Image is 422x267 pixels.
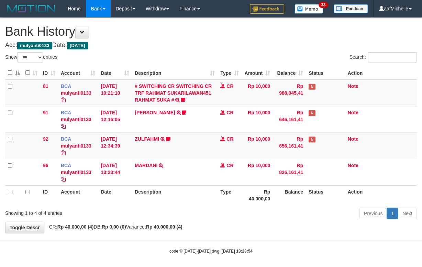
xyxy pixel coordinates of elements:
th: Action [345,185,417,205]
th: Status [306,66,345,80]
td: Rp 10,000 [242,106,273,132]
strong: Rp 0,00 (0) [102,224,126,230]
span: CR [226,110,233,115]
img: MOTION_logo.png [5,3,57,14]
a: Toggle Descr [5,222,44,233]
a: ZULFAHMI [135,136,159,142]
td: [DATE] 10:21:10 [98,80,132,106]
a: Note [348,136,358,142]
span: Has Note [309,137,315,142]
td: Rp 10,000 [242,80,273,106]
span: CR [226,163,233,168]
td: Rp 826,161,41 [273,159,306,185]
th: Amount: activate to sort column ascending [242,66,273,80]
div: Showing 1 to 4 of 4 entries [5,207,171,217]
a: Copy mulyanti0133 to clipboard [61,176,66,182]
td: Rp 988,045,41 [273,80,306,106]
a: Copy mulyanti0133 to clipboard [61,150,66,155]
a: Copy mulyanti0133 to clipboard [61,124,66,129]
th: Account: activate to sort column ascending [58,66,98,80]
th: : activate to sort column descending [5,66,23,80]
th: ID [40,185,58,205]
td: Rp 656,161,41 [273,132,306,159]
span: Has Note [309,84,315,90]
a: Note [348,163,358,168]
img: Feedback.jpg [250,4,284,14]
th: : activate to sort column ascending [23,66,40,80]
td: Rp 646,161,41 [273,106,306,132]
a: Note [348,83,358,89]
th: Date [98,185,132,205]
span: [DATE] [67,42,88,49]
th: Description: activate to sort column ascending [132,66,218,80]
th: Status [306,185,345,205]
span: BCA [61,136,71,142]
span: 33 [319,2,328,8]
th: Account [58,185,98,205]
th: Balance [273,185,306,205]
span: CR [226,83,233,89]
img: panduan.png [334,4,368,13]
th: Type [218,185,242,205]
span: BCA [61,163,71,168]
span: BCA [61,83,71,89]
a: Copy mulyanti0133 to clipboard [61,97,66,103]
span: CR [226,136,233,142]
span: Has Note [309,110,315,116]
span: 91 [43,110,48,115]
a: Next [398,208,417,219]
h4: Acc: Date: [5,42,417,49]
th: Action [345,66,417,80]
span: 81 [43,83,48,89]
th: Balance: activate to sort column ascending [273,66,306,80]
small: code © [DATE]-[DATE] dwg | [169,249,253,254]
strong: Rp 40.000,00 (4) [57,224,94,230]
strong: Rp 40.000,00 (4) [146,224,182,230]
th: Date: activate to sort column ascending [98,66,132,80]
td: Rp 10,000 [242,132,273,159]
a: mulyanti0133 [61,170,91,175]
a: 1 [387,208,398,219]
th: ID: activate to sort column ascending [40,66,58,80]
td: Rp 10,000 [242,159,273,185]
a: Previous [359,208,387,219]
label: Search: [349,52,417,62]
span: CR: DB: Variance: [46,224,182,230]
td: [DATE] 12:34:39 [98,132,132,159]
a: mulyanti0133 [61,90,91,96]
label: Show entries [5,52,57,62]
span: 96 [43,163,48,168]
a: MARDANI [135,163,157,168]
td: [DATE] 12:16:05 [98,106,132,132]
a: # SWITCHING CR SWITCHING CR TRF RAHMAT SUKARILAWAN451 RAHMAT SUKA # [135,83,212,103]
span: mulyanti0133 [17,42,52,49]
a: [PERSON_NAME] [135,110,175,115]
a: mulyanti0133 [61,143,91,149]
th: Type: activate to sort column ascending [218,66,242,80]
select: Showentries [17,52,43,62]
strong: [DATE] 13:23:54 [222,249,253,254]
span: BCA [61,110,71,115]
a: mulyanti0133 [61,117,91,122]
a: Note [348,110,358,115]
span: 92 [43,136,48,142]
td: [DATE] 13:23:44 [98,159,132,185]
input: Search: [368,52,417,62]
img: Button%20Memo.svg [295,4,323,14]
h1: Bank History [5,25,417,38]
th: Description [132,185,218,205]
th: Rp 40.000,00 [242,185,273,205]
